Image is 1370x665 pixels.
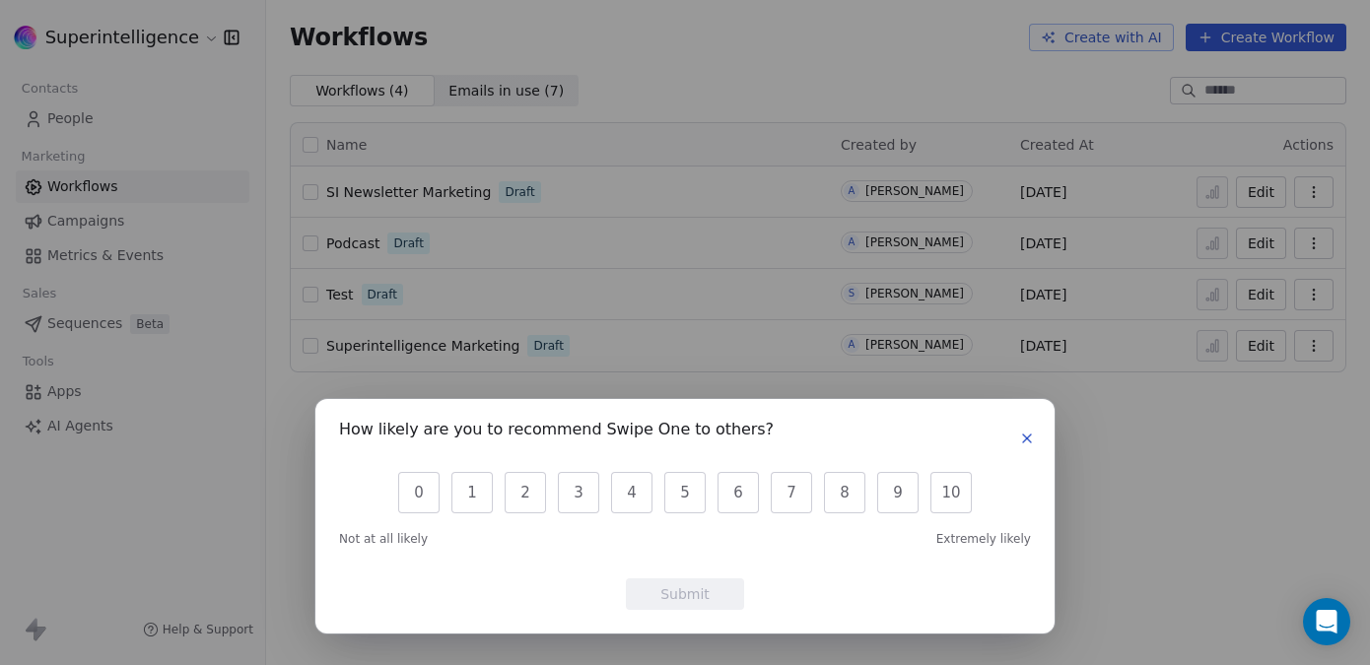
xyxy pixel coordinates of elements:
button: 7 [771,472,812,513]
button: 0 [398,472,440,513]
button: 8 [824,472,865,513]
span: Not at all likely [339,531,428,547]
button: 5 [664,472,706,513]
span: Extremely likely [936,531,1031,547]
button: 2 [505,472,546,513]
button: 9 [877,472,919,513]
button: Submit [626,578,744,610]
button: 3 [558,472,599,513]
button: 4 [611,472,652,513]
button: 6 [718,472,759,513]
button: 1 [451,472,493,513]
button: 10 [930,472,972,513]
h1: How likely are you to recommend Swipe One to others? [339,423,774,442]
